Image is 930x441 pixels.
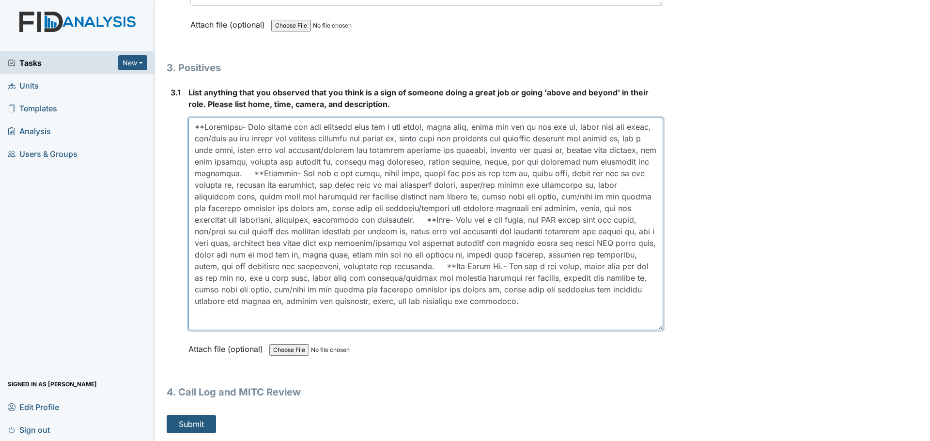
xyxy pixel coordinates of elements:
span: Analysis [8,123,51,138]
span: Edit Profile [8,399,59,414]
h1: 4. Call Log and MITC Review [167,385,663,399]
label: 3.1 [170,87,181,98]
h1: 3. Positives [167,61,663,75]
label: Attach file (optional) [188,338,267,355]
button: Submit [167,415,216,433]
button: New [118,55,147,70]
span: Templates [8,101,57,116]
label: Attach file (optional) [190,14,269,30]
span: Sign out [8,422,50,437]
span: Units [8,78,39,93]
span: Users & Groups [8,146,77,161]
span: List anything that you observed that you think is a sign of someone doing a great job or going 'a... [188,88,649,109]
a: Tasks [8,57,118,69]
span: Signed in as [PERSON_NAME] [8,377,97,392]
